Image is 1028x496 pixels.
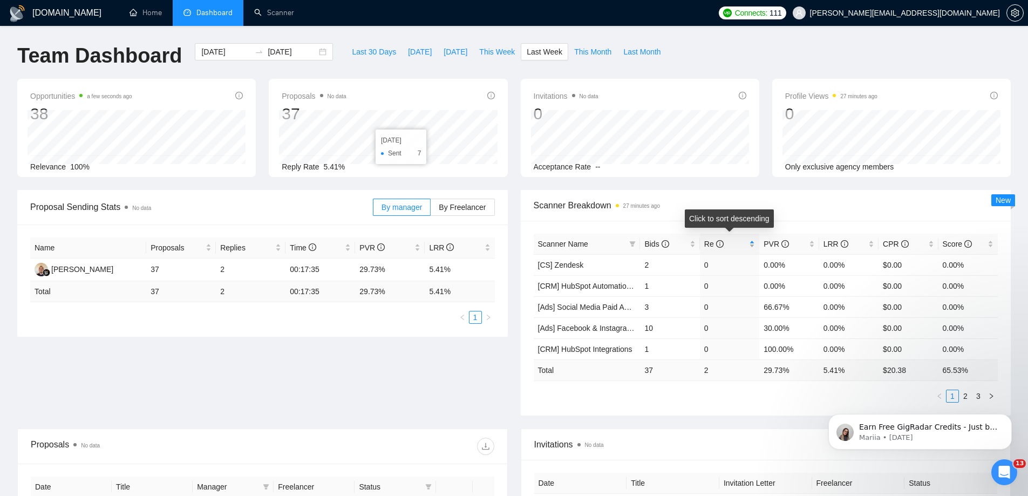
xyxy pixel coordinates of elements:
[819,275,879,296] td: 0.00%
[640,359,699,381] td: 37
[146,259,216,281] td: 37
[964,240,972,248] span: info-circle
[87,93,132,99] time: a few seconds ago
[759,317,819,338] td: 30.00%
[534,90,598,103] span: Invitations
[146,237,216,259] th: Proposals
[183,9,191,16] span: dashboard
[352,46,396,58] span: Last 30 Days
[739,92,746,99] span: info-circle
[482,311,495,324] button: right
[1013,459,1026,468] span: 13
[30,162,66,171] span: Relevance
[197,481,258,493] span: Manager
[456,311,469,324] button: left
[355,259,425,281] td: 29.73%
[268,46,317,58] input: End date
[324,162,345,171] span: 5.41%
[254,8,294,17] a: searchScanner
[723,9,732,17] img: upwork-logo.png
[446,243,454,251] span: info-circle
[840,93,877,99] time: 27 minutes ago
[644,240,669,248] span: Bids
[700,317,759,338] td: 0
[819,317,879,338] td: 0.00%
[130,8,162,17] a: homeHome
[795,9,803,17] span: user
[235,92,243,99] span: info-circle
[31,438,262,455] div: Proposals
[220,242,273,254] span: Replies
[216,237,285,259] th: Replies
[627,473,719,494] th: Title
[408,46,432,58] span: [DATE]
[759,359,819,381] td: 29.73 %
[538,282,675,290] a: [CRM] HubSpot Automation & Workflows
[764,240,789,248] span: PVR
[938,317,998,338] td: 0.00%
[841,240,848,248] span: info-circle
[285,259,355,281] td: 00:17:35
[290,243,316,252] span: Time
[785,104,877,124] div: 0
[534,438,998,451] span: Invitations
[359,481,420,493] span: Status
[309,243,316,251] span: info-circle
[534,473,627,494] th: Date
[904,473,997,494] th: Status
[785,162,894,171] span: Only exclusive agency members
[1006,4,1024,22] button: setting
[623,203,660,209] time: 27 minutes ago
[527,46,562,58] span: Last Week
[35,263,48,276] img: AS
[879,296,938,317] td: $0.00
[785,90,877,103] span: Profile Views
[996,196,1011,205] span: New
[640,254,699,275] td: 2
[24,78,42,95] img: Profile image for Mariia
[477,438,494,455] button: download
[47,87,186,97] p: Message from Mariia, sent 1w ago
[151,242,203,254] span: Proposals
[429,243,454,252] span: LRR
[781,240,789,248] span: info-circle
[216,259,285,281] td: 2
[425,281,494,302] td: 5.41 %
[819,254,879,275] td: 0.00%
[640,338,699,359] td: 1
[938,338,998,359] td: 0.00%
[938,254,998,275] td: 0.00%
[487,92,495,99] span: info-circle
[990,92,998,99] span: info-circle
[282,90,346,103] span: Proposals
[538,240,588,248] span: Scanner Name
[538,345,632,354] a: [CRM] HubSpot Integrations
[282,162,319,171] span: Reply Rate
[879,338,938,359] td: $0.00
[402,43,438,60] button: [DATE]
[17,43,182,69] h1: Team Dashboard
[700,296,759,317] td: 0
[425,259,494,281] td: 5.41%
[879,317,938,338] td: $0.00
[812,473,905,494] th: Freelancer
[482,311,495,324] li: Next Page
[759,254,819,275] td: 0.00%
[879,275,938,296] td: $0.00
[70,162,90,171] span: 100%
[716,240,724,248] span: info-circle
[469,311,482,324] li: 1
[640,317,699,338] td: 10
[328,93,346,99] span: No data
[580,93,598,99] span: No data
[263,484,269,490] span: filter
[534,199,998,212] span: Scanner Breakdown
[30,104,132,124] div: 38
[759,275,819,296] td: 0.00%
[629,241,636,247] span: filter
[991,459,1017,485] iframe: Intercom live chat
[1006,9,1024,17] a: setting
[9,5,26,22] img: logo
[627,236,638,252] span: filter
[595,162,600,171] span: --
